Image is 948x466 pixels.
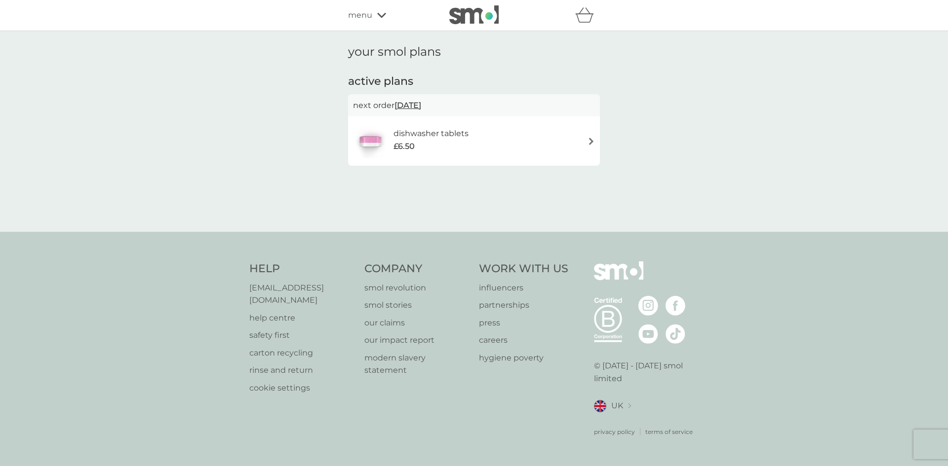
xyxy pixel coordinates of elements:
[364,317,470,329] a: our claims
[479,352,568,364] a: hygiene poverty
[364,261,470,277] h4: Company
[628,403,631,409] img: select a new location
[588,138,595,145] img: arrow right
[394,127,469,140] h6: dishwasher tablets
[249,382,355,394] a: cookie settings
[353,124,388,158] img: dishwasher tablets
[449,5,499,24] img: smol
[348,74,600,89] h2: active plans
[479,261,568,277] h4: Work With Us
[364,299,470,312] a: smol stories
[249,312,355,324] a: help centre
[611,399,623,412] span: UK
[638,324,658,344] img: visit the smol Youtube page
[594,261,643,295] img: smol
[479,282,568,294] a: influencers
[364,334,470,347] a: our impact report
[479,334,568,347] a: careers
[479,317,568,329] a: press
[575,5,600,25] div: basket
[348,9,372,22] span: menu
[594,427,635,436] a: privacy policy
[249,364,355,377] a: rinse and return
[666,296,685,316] img: visit the smol Facebook page
[348,45,600,59] h1: your smol plans
[594,359,699,385] p: © [DATE] - [DATE] smol limited
[638,296,658,316] img: visit the smol Instagram page
[645,427,693,436] a: terms of service
[364,282,470,294] a: smol revolution
[249,347,355,359] a: carton recycling
[353,99,595,112] p: next order
[249,261,355,277] h4: Help
[249,282,355,307] a: [EMAIL_ADDRESS][DOMAIN_NAME]
[594,400,606,412] img: UK flag
[666,324,685,344] img: visit the smol Tiktok page
[364,352,470,377] a: modern slavery statement
[249,329,355,342] a: safety first
[395,96,421,115] span: [DATE]
[394,140,415,153] span: £6.50
[479,299,568,312] a: partnerships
